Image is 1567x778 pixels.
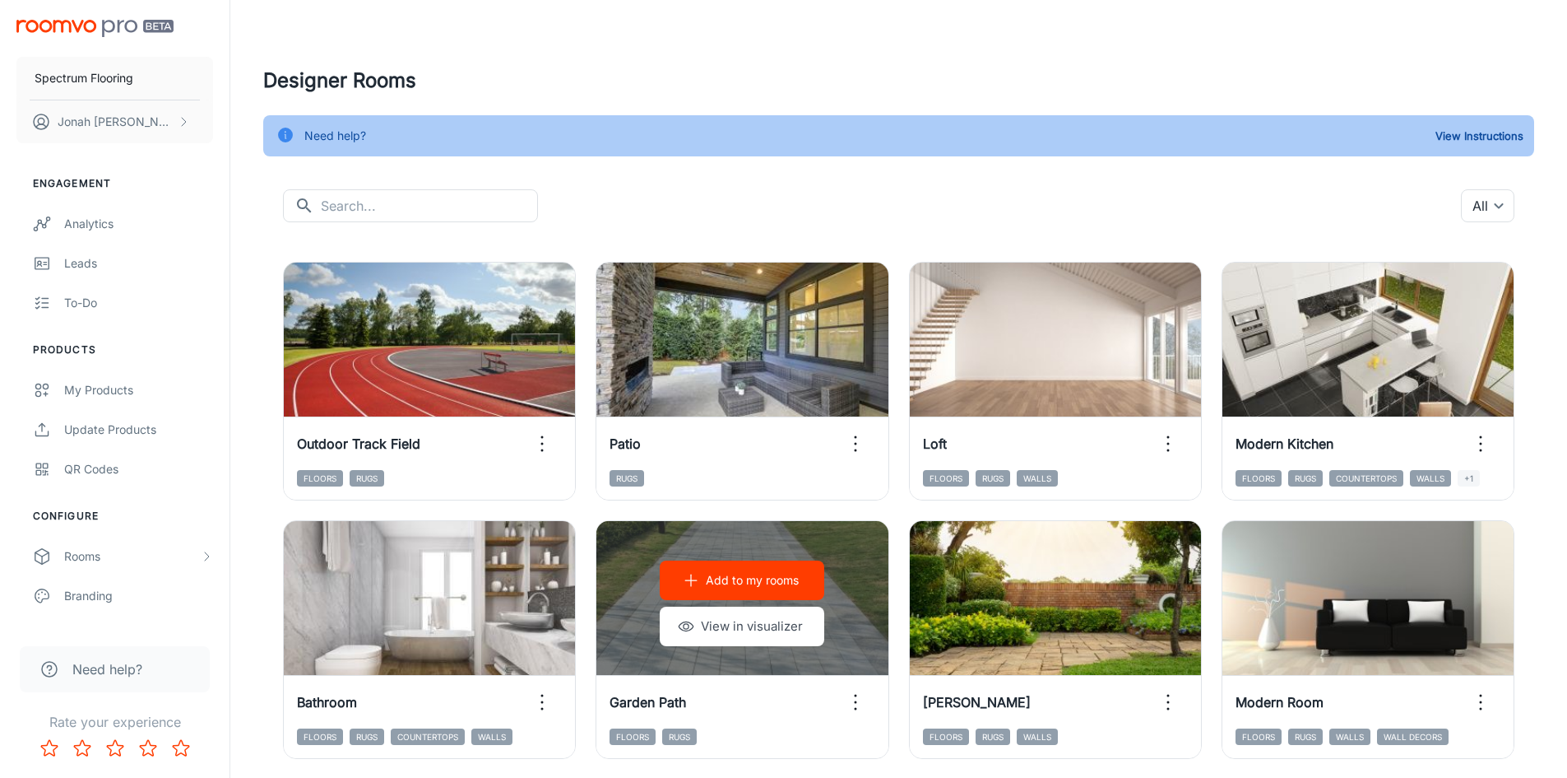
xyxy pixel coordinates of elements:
[132,732,165,765] button: Rate 4 star
[391,729,465,745] span: Countertops
[1431,123,1528,148] button: View Instructions
[923,470,969,487] span: Floors
[976,470,1010,487] span: Rugs
[350,729,384,745] span: Rugs
[1410,470,1451,487] span: Walls
[1236,692,1324,712] h6: Modern Room
[976,729,1010,745] span: Rugs
[923,434,947,454] h6: Loft
[1236,729,1282,745] span: Floors
[297,470,343,487] span: Floors
[263,66,1534,96] h4: Designer Rooms
[64,215,213,233] div: Analytics
[1236,434,1333,454] h6: Modern Kitchen
[610,692,686,712] h6: Garden Path
[610,470,644,487] span: Rugs
[66,732,99,765] button: Rate 2 star
[72,659,142,679] span: Need help?
[58,113,174,131] p: Jonah [PERSON_NAME]
[1288,470,1323,487] span: Rugs
[660,607,824,646] button: View in visualizer
[1017,729,1058,745] span: Walls
[660,561,824,600] button: Add to my rooms
[923,729,969,745] span: Floors
[297,434,420,454] h6: Outdoor Track Field
[1461,189,1514,222] div: All
[706,571,799,589] p: Add to my rooms
[297,692,357,712] h6: Bathroom
[64,460,213,478] div: QR Codes
[165,732,197,765] button: Rate 5 star
[16,20,174,37] img: Roomvo PRO Beta
[350,470,384,487] span: Rugs
[1329,470,1403,487] span: Countertops
[1458,470,1480,487] span: +1
[1288,729,1323,745] span: Rugs
[1329,729,1370,745] span: Walls
[662,729,697,745] span: Rugs
[64,587,213,605] div: Branding
[297,729,343,745] span: Floors
[923,692,1031,712] h6: [PERSON_NAME]
[64,421,213,439] div: Update Products
[610,729,656,745] span: Floors
[64,627,213,645] div: Texts
[16,57,213,100] button: Spectrum Flooring
[610,434,641,454] h6: Patio
[16,100,213,143] button: Jonah [PERSON_NAME]
[1236,470,1282,487] span: Floors
[99,732,132,765] button: Rate 3 star
[35,69,133,87] p: Spectrum Flooring
[33,732,66,765] button: Rate 1 star
[13,712,216,732] p: Rate your experience
[1377,729,1449,745] span: Wall Decors
[1017,470,1058,487] span: Walls
[471,729,512,745] span: Walls
[321,189,538,222] input: Search...
[64,294,213,312] div: To-do
[304,120,366,151] div: Need help?
[64,547,200,566] div: Rooms
[64,381,213,399] div: My Products
[64,254,213,273] div: Leads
